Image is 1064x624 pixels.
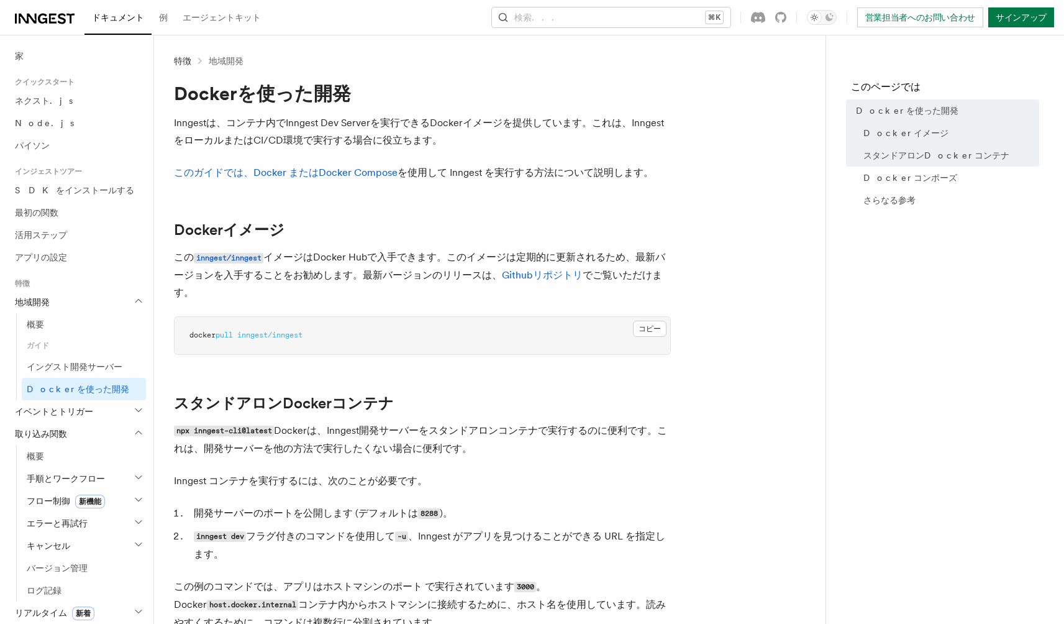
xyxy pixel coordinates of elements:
font: 開発サーバーのポートを公開します (デフォルトは [194,507,418,519]
font: ドキュメント [92,12,144,22]
font: Dockerを使った開発 [27,384,129,394]
font: パイソン [15,140,50,150]
a: 活用ステップ [10,224,146,246]
font: 検索... [514,12,562,22]
font: ネクスト.js [15,96,73,106]
font: このページでは [851,81,921,93]
font: リアルタイム [15,608,67,618]
a: Dockerイメージ [174,221,284,239]
code: npx inngest-cli@latest [174,426,274,436]
font: イングスト開発サーバー [27,362,122,372]
a: ログ記録 [22,579,146,602]
code: -u [395,531,408,542]
font: インジェストツアー [15,167,82,176]
font: 概要 [27,319,44,329]
font: アプリの設定 [15,252,67,262]
span: pull [216,331,233,339]
font: たくない場合に便利です。 [353,443,472,454]
font: SDKをインストールする [15,185,134,195]
code: 8288 [418,508,440,519]
code: host.docker.internal [207,600,298,610]
font: エラーと再試行 [27,518,88,528]
font: 新機能 [79,497,101,506]
button: 地域開発 [10,291,146,313]
a: Dockerを使った開発 [851,99,1039,122]
a: 家 [10,45,146,67]
font: 概要 [27,451,44,461]
font: Dockerを使った開発 [856,106,958,116]
div: 取り込み関数 [10,445,146,602]
font: 最初の関数 [15,208,58,218]
code: inngest/inngest [194,253,263,264]
font: この例のコマンドでは、アプリはホストマシンのポート で実行されています [174,580,514,592]
span: inngest/inngest [237,331,302,339]
font: 手順とワークフロー [27,474,105,484]
a: スタンドアロンDockerコンテナ [858,144,1039,167]
font: スタンドアロンDockerコンテナ [174,394,394,412]
a: SDKをインストールする [10,179,146,201]
font: 営業担当者へのお問い合わせ [865,12,975,22]
a: バージョン管理 [22,557,146,579]
font: 、Inngest がアプリを見つけることができる URL を指定します。 [194,530,665,560]
button: エラーと再試行 [22,512,146,535]
font: サインアップ [996,12,1047,22]
a: inngest/inngest [194,251,263,263]
button: ダークモードを切り替える [807,10,837,25]
a: ドキュメント [84,4,152,35]
font: 活用ステップ [15,230,67,240]
font: 新着 [76,609,91,618]
code: 3000 [514,582,536,592]
a: 営業担当者へのお問い合わせ [857,7,983,27]
font: この [174,251,194,263]
font: イベントとトリガー [15,406,93,416]
font: フロー制御 [27,496,70,506]
button: フロー制御新機能 [22,490,146,512]
a: このガイドでは、Docker またはDocker Compose [174,167,398,178]
a: Dockerを使った開発 [22,378,146,400]
a: サインアップ [988,7,1054,27]
a: Githubリポジトリ [502,269,583,281]
kbd: ⌘K [706,11,723,24]
a: アプリの設定 [10,246,146,268]
a: 最初の関数 [10,201,146,224]
font: Dockerコンポーズ [863,173,957,183]
font: Inngest コンテナを実行するには、次のことが必要です。 [174,475,427,487]
a: エージェントキット [175,4,268,34]
a: Node.js [10,112,146,134]
font: Dockerは、Inngest開発サーバーをスタンドアロンコンテナで実行するのに便利です。これは、開発サーバーを他の方法で実行し [174,424,667,454]
span: docker [189,331,216,339]
font: フラグ付きのコマンド [246,530,345,542]
a: スタンドアロンDockerコンテナ [174,395,394,412]
font: 地域開発 [209,56,243,66]
font: 特徴 [174,56,191,66]
font: 地域開発 [15,297,50,307]
a: パイソン [10,134,146,157]
button: 手順とワークフロー [22,467,146,490]
font: Dockerを使った開発 [174,82,351,104]
a: 例 [152,4,175,34]
font: 家 [15,51,24,61]
font: 取り込み関数 [15,429,67,439]
button: コピー [633,321,666,337]
a: さらなる参考 [858,189,1039,211]
font: 。Docker [174,580,546,610]
font: さらなる参考 [863,195,916,205]
a: Dockerイメージ [858,122,1039,144]
font: 特徴 [15,279,30,288]
font: Dockerイメージ [863,128,948,138]
font: イメージはDocker Hubで入手できます。このイメージは定期的に更新されるため、最新バージョンを入手することをお勧めします。最新バージョンのリリースは、 [174,251,665,281]
button: イベントとトリガー [10,400,146,423]
font: を使用して Inngest を実行する方法について説明します [398,167,643,178]
font: Inngestは、コンテナ内でInngest Dev Serverを実行できるDockerイメージを提供しています。これは、InngestをローカルまたはCI/CD環境で実行する場合に役立ちます。 [174,117,664,146]
font: キャンセル [27,541,70,551]
font: バージョン管理 [27,563,88,573]
font: 例 [159,12,168,22]
a: 概要 [22,445,146,467]
font: スタンドアロンDockerコンテナ [863,150,1009,160]
code: inngest dev [194,531,246,542]
font: を使用して [345,530,395,542]
font: 。 [643,167,653,178]
a: 概要 [22,313,146,336]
